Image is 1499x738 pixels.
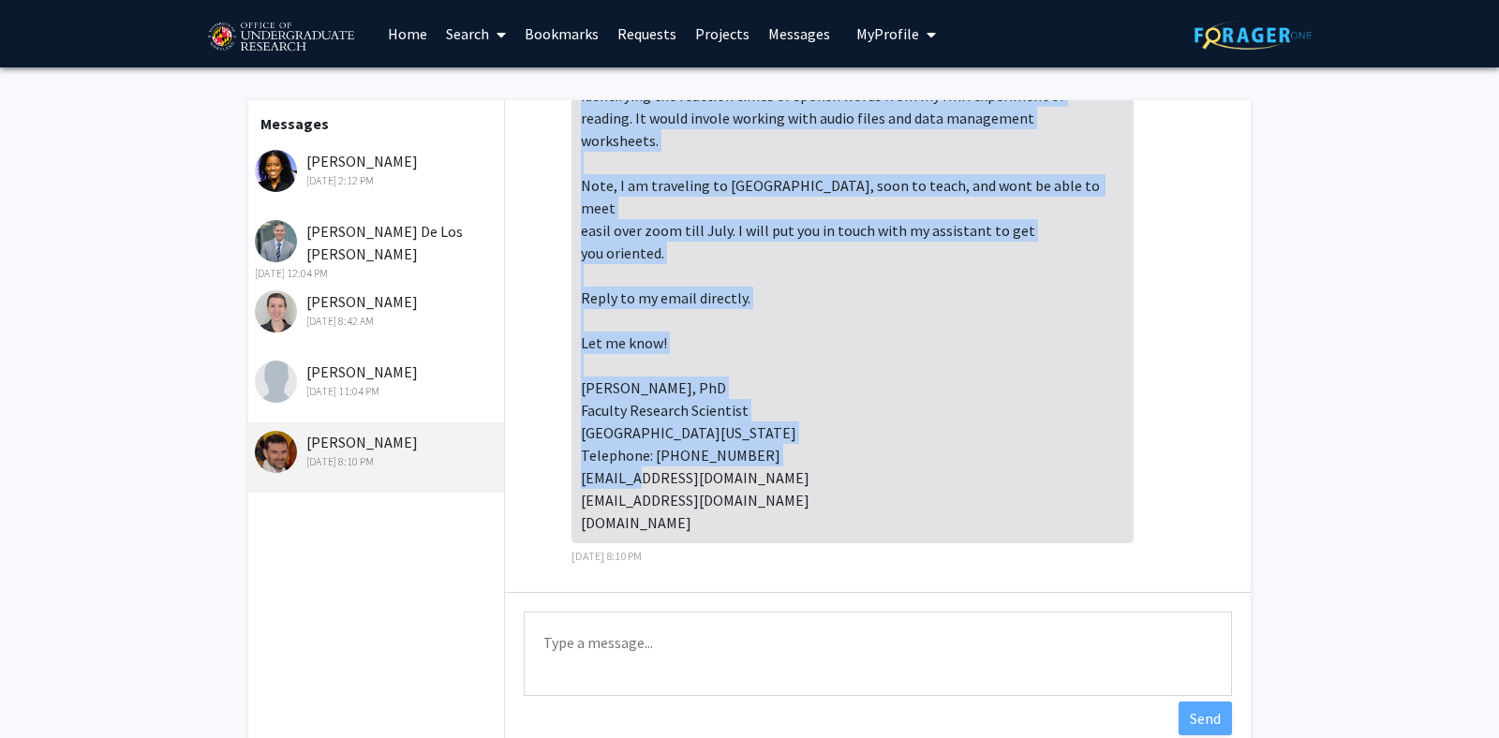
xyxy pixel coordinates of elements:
div: [PERSON_NAME] [255,290,499,330]
img: Andres De Los Reyes [255,220,297,262]
a: Search [437,1,515,66]
div: [PERSON_NAME] [255,150,499,189]
div: [PERSON_NAME] [255,361,499,400]
div: [DATE] 12:04 PM [255,265,499,282]
a: Projects [686,1,759,66]
b: Messages [260,114,329,133]
img: Jeremy Purcell [255,431,297,473]
iframe: Chat [14,654,80,724]
div: [DATE] 2:12 PM [255,172,499,189]
button: Send [1179,701,1232,735]
img: ForagerOne Logo [1195,21,1312,50]
img: Joseph Dien [255,361,297,403]
a: Requests [608,1,686,66]
div: [DATE] 8:42 AM [255,313,499,330]
div: Hi [PERSON_NAME], Thanks for your interest. I do have need for students to help with identifying ... [571,30,1134,543]
a: Messages [759,1,839,66]
a: Home [378,1,437,66]
img: Jennifer Rae Myers [255,150,297,192]
a: Bookmarks [515,1,608,66]
div: [PERSON_NAME] [255,431,499,470]
div: [DATE] 8:10 PM [255,453,499,470]
span: [DATE] 8:10 PM [571,549,642,563]
textarea: Message [524,612,1232,696]
img: Amy Billing [255,290,297,332]
div: [DATE] 11:04 PM [255,383,499,400]
span: My Profile [856,24,919,43]
div: [PERSON_NAME] De Los [PERSON_NAME] [255,220,499,282]
img: University of Maryland Logo [201,14,360,61]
